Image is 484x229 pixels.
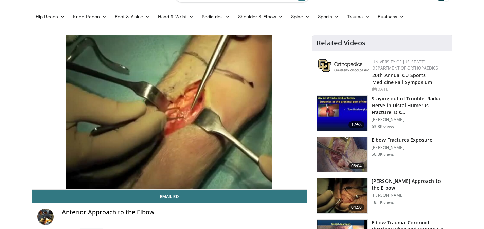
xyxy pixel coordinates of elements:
[372,117,448,122] p: [PERSON_NAME]
[343,10,374,23] a: Trauma
[318,59,369,72] img: 355603a8-37da-49b6-856f-e00d7e9307d3.png.150x105_q85_autocrop_double_scale_upscale_version-0.2.png
[317,137,367,172] img: heCDP4pTuni5z6vX4xMDoxOjBrO-I4W8_11.150x105_q85_crop-smart_upscale.jpg
[111,10,154,23] a: Foot & Ankle
[372,124,394,129] p: 63.8K views
[198,10,234,23] a: Pediatrics
[317,96,367,131] img: Q2xRg7exoPLTwO8X4xMDoxOjB1O8AjAz_1.150x105_q85_crop-smart_upscale.jpg
[348,163,365,169] span: 08:04
[372,193,448,198] p: [PERSON_NAME]
[32,35,307,190] video-js: Video Player
[32,190,307,203] a: Email Ed
[372,145,432,150] p: [PERSON_NAME]
[372,86,447,92] div: [DATE]
[372,178,448,191] h3: [PERSON_NAME] Approach to the Elbow
[372,199,394,205] p: 18.1K views
[372,152,394,157] p: 56.3K views
[348,204,365,211] span: 04:50
[317,178,367,213] img: rQqFhpGihXXoLKSn4xMDoxOjBrO-I4W8.150x105_q85_crop-smart_upscale.jpg
[374,10,408,23] a: Business
[32,10,69,23] a: Hip Recon
[37,209,54,225] img: Avatar
[314,10,343,23] a: Sports
[372,95,448,116] h3: Staying out of Trouble: Radial Nerve in Distal Humerus Fracture, Dis…
[372,72,432,85] a: 20th Annual CU Sports Medicine Fall Symposium
[154,10,198,23] a: Hand & Wrist
[69,10,111,23] a: Knee Recon
[348,121,365,128] span: 17:58
[287,10,314,23] a: Spine
[62,209,302,216] h4: Anterior Approach to the Elbow
[372,59,438,71] a: University of [US_STATE] Department of Orthopaedics
[234,10,287,23] a: Shoulder & Elbow
[372,137,432,144] h3: Elbow Fractures Exposure
[317,178,448,214] a: 04:50 [PERSON_NAME] Approach to the Elbow [PERSON_NAME] 18.1K views
[317,39,365,47] h4: Related Videos
[317,95,448,131] a: 17:58 Staying out of Trouble: Radial Nerve in Distal Humerus Fracture, Dis… [PERSON_NAME] 63.8K v...
[317,137,448,173] a: 08:04 Elbow Fractures Exposure [PERSON_NAME] 56.3K views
